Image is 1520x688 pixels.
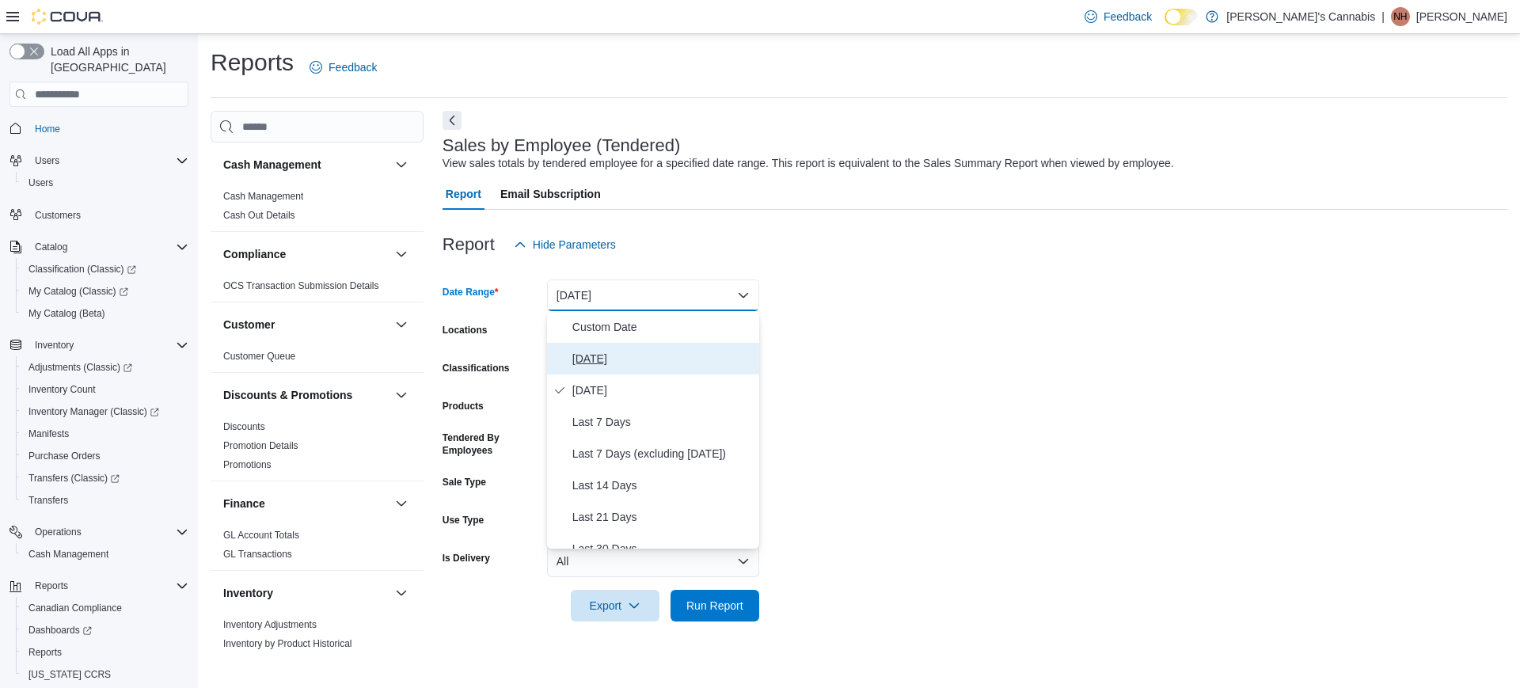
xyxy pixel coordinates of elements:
a: Customer Queue [223,351,295,362]
button: Inventory [392,583,411,602]
a: Manifests [22,424,75,443]
label: Locations [443,324,488,336]
span: Email Subscription [500,178,601,210]
a: Dashboards [22,621,98,640]
button: Run Report [671,590,759,621]
a: Classification (Classic) [16,258,195,280]
button: Customer [223,317,389,333]
button: Catalog [28,238,74,257]
button: Users [28,151,66,170]
p: | [1381,7,1385,26]
button: Operations [3,521,195,543]
span: Load All Apps in [GEOGRAPHIC_DATA] [44,44,188,75]
a: Inventory Manager (Classic) [16,401,195,423]
span: Hide Parameters [533,237,616,253]
div: Customer [211,347,424,372]
span: Canadian Compliance [22,599,188,618]
button: Finance [392,494,411,513]
span: Users [35,154,59,167]
button: Operations [28,523,88,542]
span: Reports [28,576,188,595]
a: My Catalog (Classic) [16,280,195,302]
span: Last 14 Days [572,476,753,495]
a: Inventory by Product Historical [223,638,352,649]
span: Washington CCRS [22,665,188,684]
input: Dark Mode [1165,9,1198,25]
span: Purchase Orders [22,447,188,466]
a: Users [22,173,59,192]
a: Feedback [303,51,383,83]
span: Inventory [35,339,74,352]
a: Promotions [223,459,272,470]
span: Inventory Manager (Classic) [28,405,159,418]
a: Adjustments (Classic) [22,358,139,377]
div: View sales totals by tendered employee for a specified date range. This report is equivalent to t... [443,155,1174,172]
span: Reports [35,580,68,592]
img: Cova [32,9,103,25]
button: Home [3,116,195,139]
span: Purchase Orders [28,450,101,462]
button: My Catalog (Beta) [16,302,195,325]
span: Last 30 Days [572,539,753,558]
span: Classification (Classic) [22,260,188,279]
button: Discounts & Promotions [392,386,411,405]
div: Finance [211,526,424,570]
span: My Catalog (Classic) [28,285,128,298]
span: Last 7 Days [572,412,753,431]
button: Users [3,150,195,172]
span: Promotions [223,458,272,471]
button: Compliance [392,245,411,264]
h1: Reports [211,47,294,78]
span: GL Account Totals [223,529,299,542]
a: Reports [22,643,68,662]
a: My Catalog (Classic) [22,282,135,301]
span: Operations [35,526,82,538]
button: Hide Parameters [507,229,622,260]
span: My Catalog (Beta) [22,304,188,323]
span: Classification (Classic) [28,263,136,276]
a: Cash Management [22,545,115,564]
span: Transfers [22,491,188,510]
span: Transfers [28,494,68,507]
button: Reports [16,641,195,663]
span: Report [446,178,481,210]
a: Inventory Count [22,380,102,399]
span: Customer Queue [223,350,295,363]
a: Discounts [223,421,265,432]
span: Inventory Count [22,380,188,399]
span: Customers [28,205,188,225]
span: Reports [28,646,62,659]
a: Cash Management [223,191,303,202]
span: Catalog [28,238,188,257]
h3: Report [443,235,495,254]
span: Cash Management [22,545,188,564]
label: Products [443,400,484,412]
button: Canadian Compliance [16,597,195,619]
button: Finance [223,496,389,511]
a: Adjustments (Classic) [16,356,195,378]
span: Last 7 Days (excluding [DATE]) [572,444,753,463]
span: Last 21 Days [572,507,753,526]
a: Feedback [1078,1,1158,32]
a: Inventory Manager (Classic) [22,402,165,421]
h3: Finance [223,496,265,511]
label: Is Delivery [443,552,490,564]
label: Sale Type [443,476,486,488]
a: Transfers (Classic) [22,469,126,488]
a: GL Transactions [223,549,292,560]
span: Inventory Adjustments [223,618,317,631]
div: Compliance [211,276,424,302]
p: [PERSON_NAME]'s Cannabis [1226,7,1375,26]
span: [DATE] [572,381,753,400]
a: Inventory Count Details [223,657,322,668]
span: Feedback [1104,9,1152,25]
div: Discounts & Promotions [211,417,424,481]
span: Users [28,177,53,189]
h3: Inventory [223,585,273,601]
span: GL Transactions [223,548,292,561]
a: Inventory Adjustments [223,619,317,630]
label: Classifications [443,362,510,374]
span: Inventory Manager (Classic) [22,402,188,421]
button: [DATE] [547,279,759,311]
a: Canadian Compliance [22,599,128,618]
